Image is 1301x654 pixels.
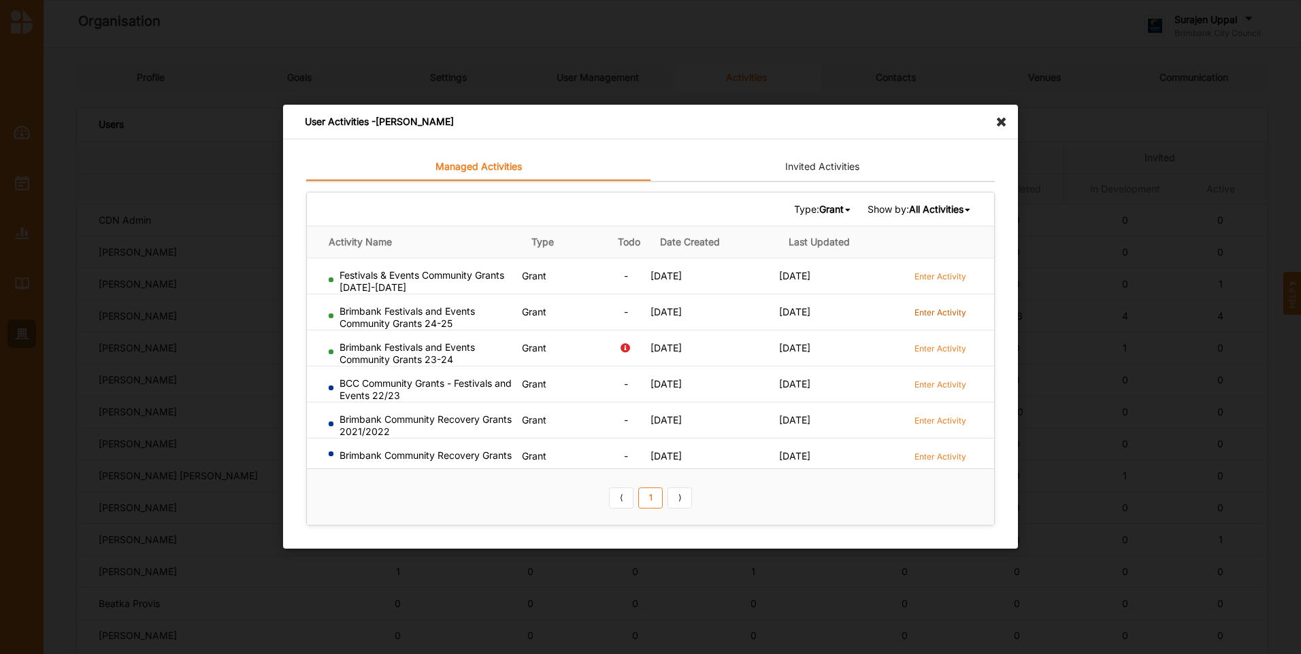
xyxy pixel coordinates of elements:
[522,450,546,462] span: Grant
[915,341,966,354] a: Enter Activity
[329,377,516,402] div: BCC Community Grants - Festivals and Events 22/23
[915,413,966,426] a: Enter Activity
[915,271,966,282] label: Enter Activity
[624,270,628,281] span: -
[915,449,966,462] a: Enter Activity
[779,378,810,390] span: [DATE]
[624,306,628,317] span: -
[650,342,682,354] span: [DATE]
[522,414,546,426] span: Grant
[307,226,522,258] th: Activity Name
[329,269,516,294] div: Festivals & Events Community Grants [DATE]-[DATE]
[522,378,546,390] span: Grant
[624,414,628,426] span: -
[915,451,966,462] label: Enter Activity
[638,487,663,509] a: 1
[915,415,966,426] label: Enter Activity
[915,377,966,390] a: Enter Activity
[650,154,995,181] a: Invited Activities
[650,378,682,390] span: [DATE]
[915,269,966,282] a: Enter Activity
[522,342,546,354] span: Grant
[779,450,810,462] span: [DATE]
[607,485,695,509] div: Pagination Navigation
[915,343,966,354] label: Enter Activity
[329,413,516,438] div: Brimbank Community Recovery Grants 2021/2022
[329,341,516,366] div: Brimbank Festivals and Events Community Grants 23-24
[650,306,682,317] span: [DATE]
[668,487,692,509] a: Next item
[283,105,1018,139] div: User Activities - [PERSON_NAME]
[779,270,810,281] span: [DATE]
[329,449,516,462] div: Brimbank Community Recovery Grants
[794,203,853,216] span: Type:
[650,226,779,258] th: Date Created
[522,306,546,317] span: Grant
[909,203,964,215] b: All Activities
[915,379,966,390] label: Enter Activity
[329,305,516,330] div: Brimbank Festivals and Events Community Grants 24-25
[522,270,546,281] span: Grant
[779,226,908,258] th: Last Updated
[650,270,682,281] span: [DATE]
[779,342,810,354] span: [DATE]
[868,203,972,216] span: Show by:
[650,414,682,426] span: [DATE]
[608,226,650,258] th: Todo
[819,203,844,215] b: Grant
[522,226,608,258] th: Type
[609,487,633,509] a: Previous item
[779,306,810,317] span: [DATE]
[779,414,810,426] span: [DATE]
[624,450,628,462] span: -
[915,305,966,318] a: Enter Activity
[624,378,628,390] span: -
[650,450,682,462] span: [DATE]
[915,307,966,318] label: Enter Activity
[306,154,650,181] a: Managed Activities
